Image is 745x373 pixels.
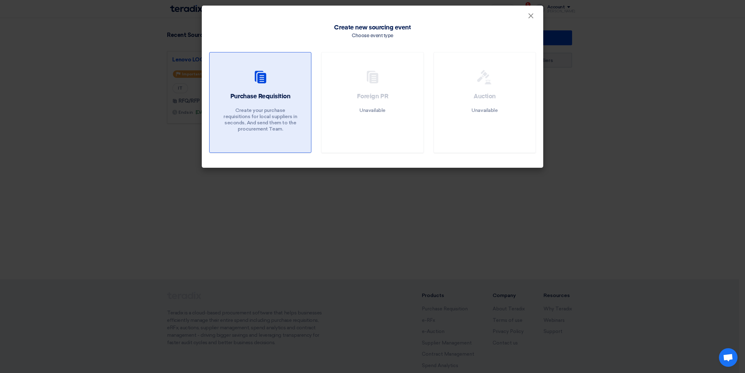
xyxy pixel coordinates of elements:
[209,52,311,153] a: Purchase Requisition Create your purchase requisitions for local suppliers in seconds, And send t...
[359,107,386,113] p: Unavailable
[719,348,738,367] div: Open chat
[357,93,388,100] span: Foreign PR
[223,107,298,132] p: Create your purchase requisitions for local suppliers in seconds, And send them to the procuremen...
[523,10,539,22] button: Close
[474,93,496,100] span: Auction
[230,92,290,101] h2: Purchase Requisition
[334,23,411,32] span: Create new sourcing event
[528,11,534,24] span: ×
[352,32,393,40] div: Choose event type
[472,107,498,113] p: Unavailable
